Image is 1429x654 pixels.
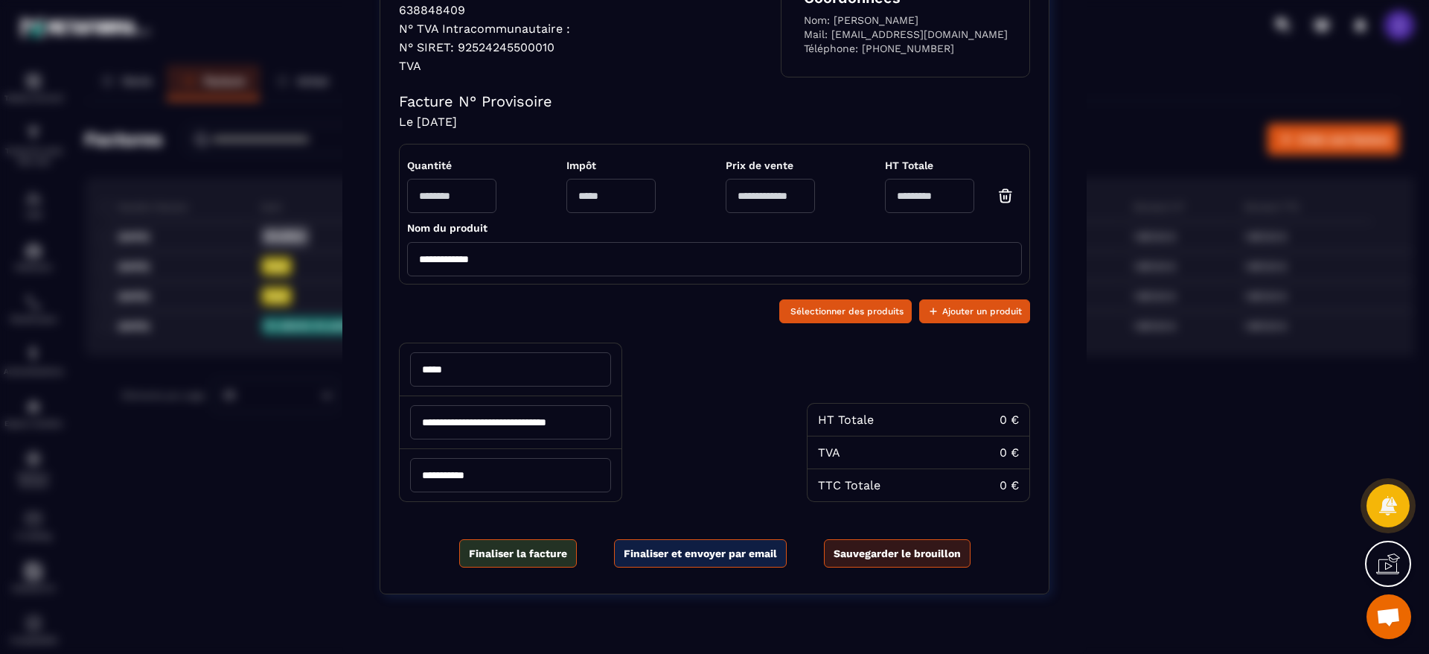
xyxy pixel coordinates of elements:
[804,28,1008,42] p: Mail: [EMAIL_ADDRESS][DOMAIN_NAME]
[834,546,961,561] span: Sauvegarder le brouillon
[818,413,874,427] div: HT Totale
[919,299,1030,323] button: Ajouter un produit
[399,92,1030,110] h4: Facture N° Provisoire
[407,159,496,171] span: Quantité
[399,59,570,73] p: TVA
[1000,413,1019,427] div: 0 €
[399,40,570,54] p: N° SIRET: 92524245500010
[399,22,570,36] p: N° TVA Intracommunautaire :
[566,159,656,171] span: Impôt
[399,3,570,17] p: 638848409
[624,546,777,561] span: Finaliser et envoyer par email
[459,539,577,568] button: Finaliser la facture
[1000,478,1019,492] div: 0 €
[399,115,1030,129] h4: Le [DATE]
[614,539,787,568] button: Finaliser et envoyer par email
[407,222,487,234] span: Nom du produit
[804,42,1008,54] p: Téléphone: [PHONE_NUMBER]
[818,445,840,460] div: TVA
[726,159,815,171] span: Prix de vente
[824,539,971,568] button: Sauvegarder le brouillon
[779,299,912,323] button: Sélectionner des produits
[885,159,1022,171] span: HT Totale
[469,546,567,561] span: Finaliser la facture
[818,478,880,492] div: TTC Totale
[942,304,1022,319] span: Ajouter un produit
[790,304,904,319] span: Sélectionner des produits
[1000,445,1019,460] div: 0 €
[804,14,1008,28] p: Nom: [PERSON_NAME]
[1366,594,1411,639] div: Ouvrir le chat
